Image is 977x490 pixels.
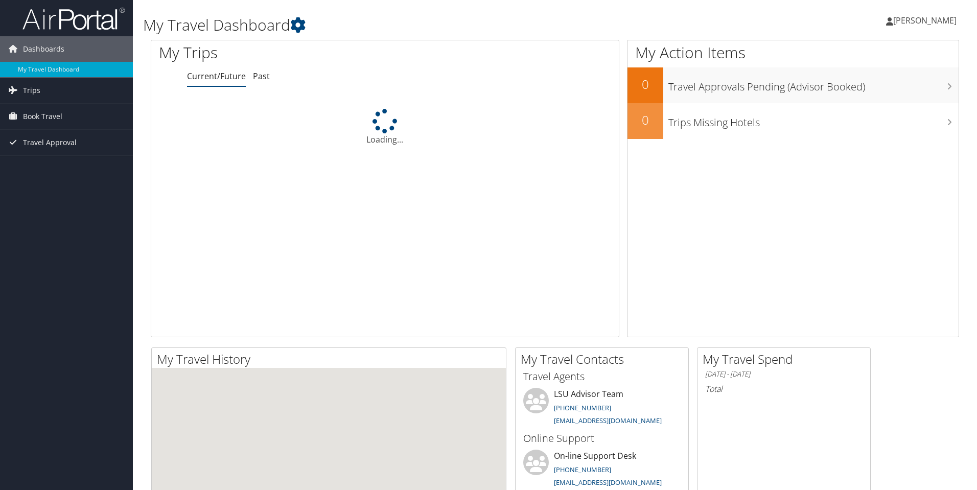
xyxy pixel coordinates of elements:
a: [EMAIL_ADDRESS][DOMAIN_NAME] [554,478,662,487]
a: 0Trips Missing Hotels [627,103,959,139]
h2: 0 [627,76,663,93]
a: [PHONE_NUMBER] [554,403,611,412]
a: Past [253,71,270,82]
h6: [DATE] - [DATE] [705,369,863,379]
a: 0Travel Approvals Pending (Advisor Booked) [627,67,959,103]
a: [PERSON_NAME] [886,5,967,36]
img: airportal-logo.png [22,7,125,31]
a: Current/Future [187,71,246,82]
span: Trips [23,78,40,103]
li: LSU Advisor Team [518,388,686,430]
h3: Travel Approvals Pending (Advisor Booked) [668,75,959,94]
h3: Trips Missing Hotels [668,110,959,130]
span: Book Travel [23,104,62,129]
a: [EMAIL_ADDRESS][DOMAIN_NAME] [554,416,662,425]
h2: My Travel Spend [703,351,870,368]
h3: Online Support [523,431,681,446]
h2: My Travel Contacts [521,351,688,368]
span: Dashboards [23,36,64,62]
h2: 0 [627,111,663,129]
a: [PHONE_NUMBER] [554,465,611,474]
span: [PERSON_NAME] [893,15,957,26]
h2: My Travel History [157,351,506,368]
div: Loading... [151,109,619,146]
h1: My Action Items [627,42,959,63]
h3: Travel Agents [523,369,681,384]
h1: My Travel Dashboard [143,14,692,36]
h6: Total [705,383,863,394]
h1: My Trips [159,42,416,63]
span: Travel Approval [23,130,77,155]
